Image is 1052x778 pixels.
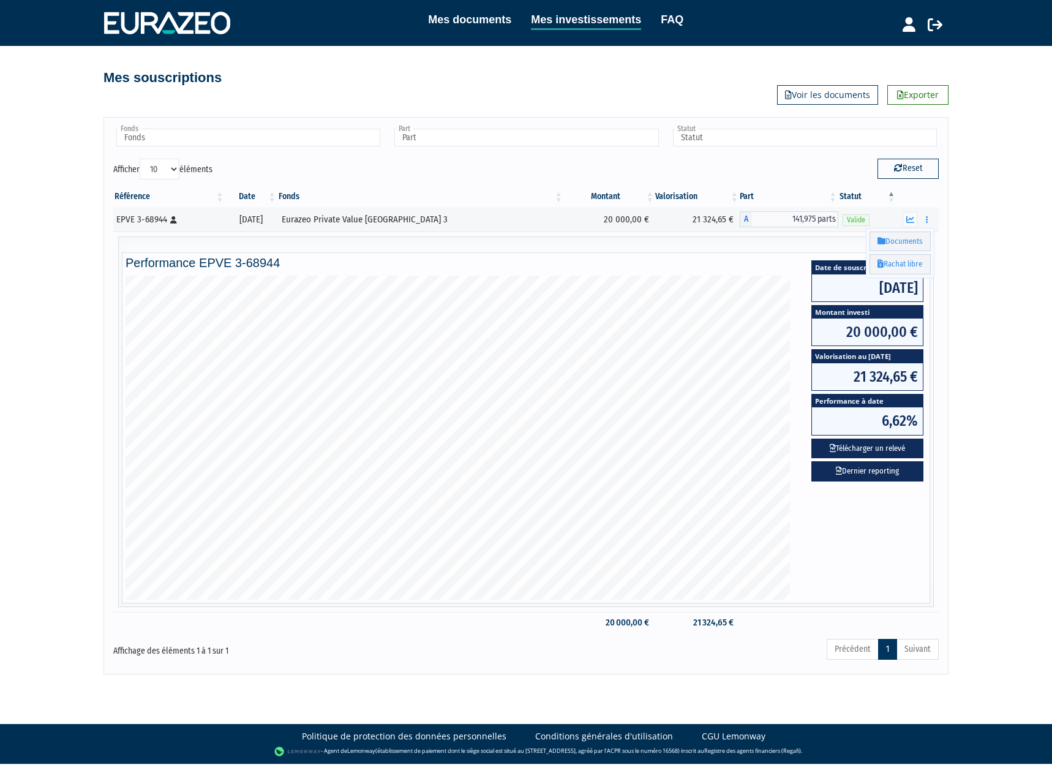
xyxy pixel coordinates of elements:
[812,306,923,319] span: Montant investi
[827,639,879,660] a: Précédent
[812,274,923,301] span: [DATE]
[702,730,765,742] a: CGU Lemonway
[812,407,923,434] span: 6,62%
[113,159,212,179] label: Afficher éléments
[225,186,277,207] th: Date: activer pour trier la colonne par ordre croissant
[277,186,564,207] th: Fonds: activer pour trier la colonne par ordre croissant
[655,612,740,633] td: 21 324,65 €
[531,11,641,30] a: Mes investissements
[740,186,838,207] th: Part: activer pour trier la colonne par ordre croissant
[812,350,923,363] span: Valorisation au [DATE]
[140,159,179,179] select: Afficheréléments
[752,211,838,227] span: 141,975 parts
[655,186,740,207] th: Valorisation: activer pour trier la colonne par ordre croissant
[564,186,655,207] th: Montant: activer pour trier la colonne par ordre croissant
[843,214,870,226] span: Valide
[113,186,225,207] th: Référence : activer pour trier la colonne par ordre croissant
[428,11,511,28] a: Mes documents
[302,730,506,742] a: Politique de protection des données personnelles
[113,638,446,657] div: Affichage des éléments 1 à 1 sur 1
[661,11,683,28] a: FAQ
[812,319,923,346] span: 20 000,00 €
[870,232,931,252] a: Documents
[655,207,740,232] td: 21 324,65 €
[877,159,939,178] button: Reset
[535,730,673,742] a: Conditions générales d'utilisation
[812,363,923,390] span: 21 324,65 €
[740,211,752,227] span: A
[274,746,321,758] img: logo-lemonway.png
[126,256,926,270] h4: Performance EPVE 3-68944
[878,639,897,660] a: 1
[170,216,177,224] i: [Français] Personne physique
[104,12,230,34] img: 1732889491-logotype_eurazeo_blanc_rvb.png
[777,85,878,105] a: Voir les documents
[564,207,655,232] td: 20 000,00 €
[347,747,375,755] a: Lemonway
[811,461,923,482] a: Dernier reporting
[811,439,923,459] button: Télécharger un relevé
[896,639,939,660] a: Suivant
[838,186,896,207] th: Statut : activer pour trier la colonne par ordre d&eacute;croissant
[116,213,220,226] div: EPVE 3-68944
[12,746,1040,758] div: - Agent de (établissement de paiement dont le siège social est situé au [STREET_ADDRESS], agréé p...
[887,85,949,105] a: Exporter
[812,395,923,407] span: Performance à date
[564,612,655,633] td: 20 000,00 €
[870,254,931,274] a: Rachat libre
[740,211,838,227] div: A - Eurazeo Private Value Europe 3
[704,747,801,755] a: Registre des agents financiers (Regafi)
[229,213,272,226] div: [DATE]
[282,213,560,226] div: Eurazeo Private Value [GEOGRAPHIC_DATA] 3
[103,70,222,85] h4: Mes souscriptions
[812,261,923,274] span: Date de souscription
